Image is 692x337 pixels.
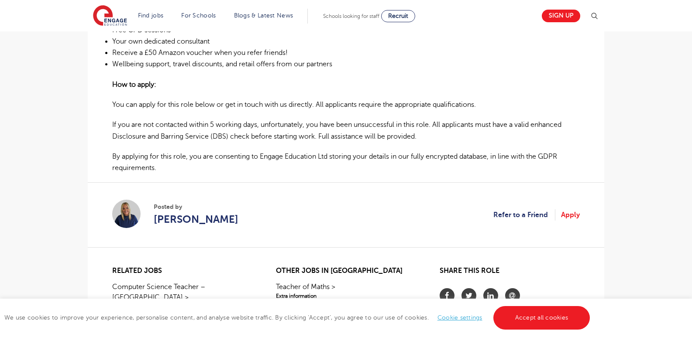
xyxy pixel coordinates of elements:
[154,202,238,211] span: Posted by
[381,10,415,22] a: Recruit
[112,267,252,275] h2: Related jobs
[112,47,580,58] li: Receive a £50 Amazon voucher when you refer friends!
[323,13,379,19] span: Schools looking for staff
[276,292,416,300] span: Extra information
[112,282,252,310] a: Computer Science Teacher – [GEOGRAPHIC_DATA] >Extra information
[112,151,580,174] p: By applying for this role, you are consenting to Engage Education Ltd storing your details in our...
[112,58,580,70] li: Wellbeing support, travel discounts, and retail offers from our partners
[138,12,164,19] a: Find jobs
[561,209,580,221] a: Apply
[276,282,416,300] a: Teacher of Maths >Extra information
[493,306,590,330] a: Accept all cookies
[440,267,580,279] h2: Share this role
[437,314,482,321] a: Cookie settings
[112,36,580,47] li: Your own dedicated consultant
[181,12,216,19] a: For Schools
[388,13,408,19] span: Recruit
[93,5,127,27] img: Engage Education
[276,267,416,275] h2: Other jobs in [GEOGRAPHIC_DATA]
[154,211,238,227] a: [PERSON_NAME]
[112,119,580,142] p: If you are not contacted within 5 working days, unfortunately, you have been unsuccessful in this...
[493,209,555,221] a: Refer to a Friend
[234,12,293,19] a: Blogs & Latest News
[112,99,580,110] p: You can apply for this role below or get in touch with us directly. All applicants require the ap...
[542,10,580,22] a: Sign up
[112,81,156,89] strong: How to apply:
[4,314,592,321] span: We use cookies to improve your experience, personalise content, and analyse website traffic. By c...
